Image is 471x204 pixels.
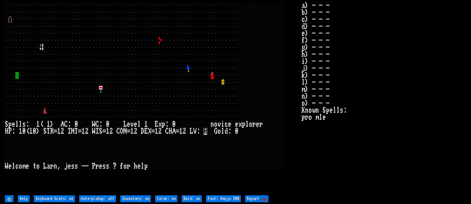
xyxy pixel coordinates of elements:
[155,121,158,128] div: E
[85,128,89,135] div: 2
[36,163,40,170] div: o
[57,163,61,170] div: ,
[165,128,169,135] div: C
[162,121,165,128] div: p
[123,163,127,170] div: o
[249,121,252,128] div: o
[182,195,202,202] input: Bold: on
[221,121,225,128] div: i
[252,121,256,128] div: r
[127,163,130,170] div: r
[5,163,8,170] div: W
[75,128,78,135] div: T
[176,128,179,135] div: =
[5,128,8,135] div: H
[155,128,158,135] div: 1
[102,163,106,170] div: s
[214,128,218,135] div: G
[82,163,85,170] div: -
[85,163,89,170] div: -
[43,128,47,135] div: S
[64,163,68,170] div: j
[193,128,197,135] div: V
[204,128,207,135] mark: H
[116,128,120,135] div: C
[61,121,64,128] div: A
[99,163,102,170] div: e
[22,121,26,128] div: s
[228,121,231,128] div: e
[8,128,12,135] div: P
[40,121,43,128] div: (
[155,195,177,202] input: Color: on
[92,163,96,170] div: P
[8,121,12,128] div: p
[218,121,221,128] div: v
[99,121,102,128] div: :
[179,128,183,135] div: 1
[26,128,29,135] div: (
[127,128,130,135] div: =
[141,163,144,170] div: l
[12,121,15,128] div: e
[221,128,225,135] div: l
[19,163,22,170] div: o
[92,128,96,135] div: W
[245,195,268,202] input: Report 🐞
[169,128,172,135] div: H
[113,163,116,170] div: ?
[158,128,162,135] div: 2
[120,128,123,135] div: O
[19,128,22,135] div: 1
[134,163,137,170] div: h
[245,121,249,128] div: l
[137,121,141,128] div: l
[123,121,127,128] div: L
[102,128,106,135] div: =
[8,163,12,170] div: e
[134,128,137,135] div: 2
[238,121,242,128] div: x
[82,128,85,135] div: 1
[22,128,26,135] div: 0
[22,163,26,170] div: m
[130,128,134,135] div: 1
[96,121,99,128] div: C
[259,121,263,128] div: r
[79,195,116,202] input: Auto-pickup: off
[68,121,71,128] div: :
[34,195,75,202] input: Keyboard hints: on
[225,121,228,128] div: c
[120,195,151,202] input: Inventory: on
[256,121,259,128] div: e
[54,128,57,135] div: =
[50,128,54,135] div: R
[29,128,33,135] div: 1
[15,163,19,170] div: c
[47,128,50,135] div: T
[172,128,176,135] div: A
[92,121,96,128] div: W
[71,163,75,170] div: s
[144,163,148,170] div: p
[165,121,169,128] div: :
[12,163,15,170] div: l
[5,195,14,202] input: ⚙️
[68,163,71,170] div: e
[99,128,102,135] div: S
[242,121,245,128] div: p
[183,128,186,135] div: 2
[75,121,78,128] div: 0
[148,128,151,135] div: X
[47,121,50,128] div: 1
[75,163,78,170] div: s
[47,163,50,170] div: a
[26,121,29,128] div: :
[19,121,22,128] div: l
[235,121,238,128] div: e
[50,121,54,128] div: )
[130,121,134,128] div: v
[211,121,214,128] div: n
[127,121,130,128] div: e
[71,128,75,135] div: N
